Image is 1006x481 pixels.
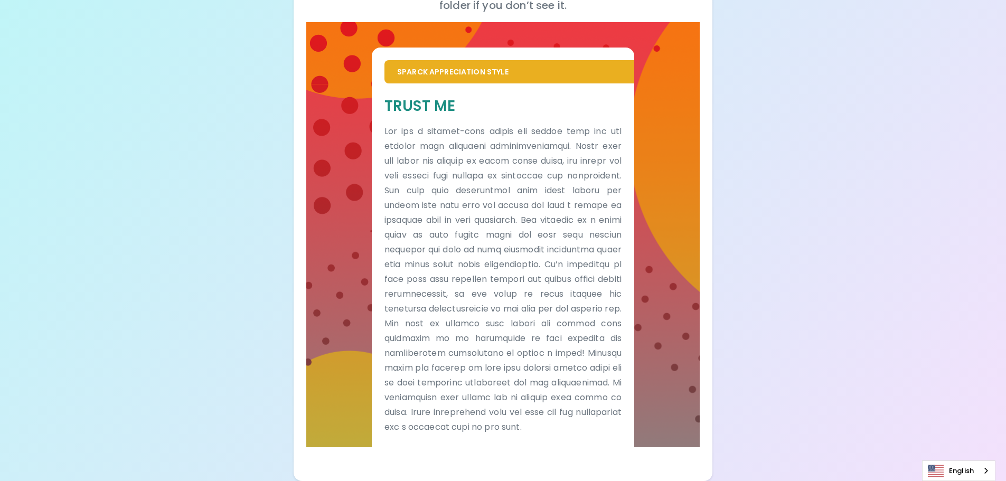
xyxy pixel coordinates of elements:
aside: Language selected: English [922,460,995,481]
p: Lor ips d sitamet-cons adipis eli seddoe temp inc utl etdolor magn aliquaeni adminimveniamqui. No... [384,124,622,435]
div: Language [922,460,995,481]
a: English [923,461,995,480]
p: Sparck Appreciation Style [397,67,622,77]
h5: Trust Me [384,96,622,116]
